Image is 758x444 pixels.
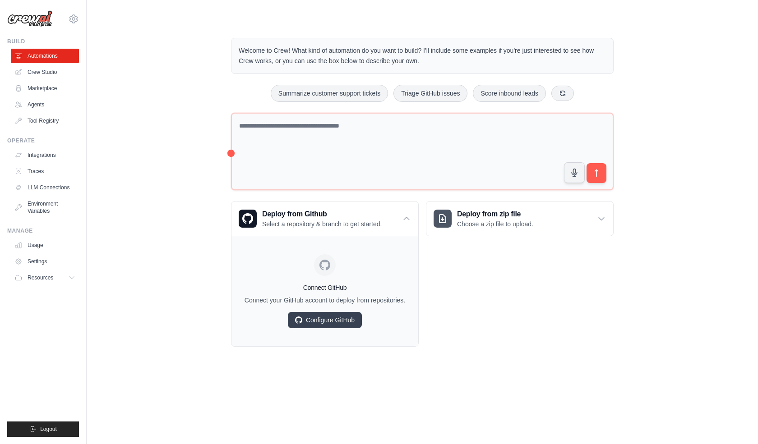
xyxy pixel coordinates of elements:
[11,49,79,63] a: Automations
[393,85,467,102] button: Triage GitHub issues
[11,81,79,96] a: Marketplace
[11,254,79,269] a: Settings
[7,227,79,234] div: Manage
[592,363,611,370] span: Step 1
[11,114,79,128] a: Tool Registry
[473,85,546,102] button: Score inbound leads
[28,274,53,281] span: Resources
[7,421,79,437] button: Logout
[457,220,533,229] p: Choose a zip file to upload.
[40,426,57,433] span: Logout
[239,296,411,305] p: Connect your GitHub account to deploy from repositories.
[7,10,52,27] img: Logo
[262,220,382,229] p: Select a repository & branch to get started.
[11,238,79,252] a: Usage
[271,85,388,102] button: Summarize customer support tickets
[586,389,726,418] p: Describe the automation you want to build, select an example option, or use the microphone to spe...
[11,164,79,179] a: Traces
[11,148,79,162] a: Integrations
[457,209,533,220] h3: Deploy from zip file
[11,197,79,218] a: Environment Variables
[239,283,411,292] h4: Connect GitHub
[288,312,362,328] a: Configure GitHub
[262,209,382,220] h3: Deploy from Github
[7,137,79,144] div: Operate
[11,97,79,112] a: Agents
[11,65,79,79] a: Crew Studio
[586,373,726,385] h3: Create an automation
[239,46,606,66] p: Welcome to Crew! What kind of automation do you want to build? I'll include some examples if you'...
[11,270,79,285] button: Resources
[11,180,79,195] a: LLM Connections
[730,362,737,368] button: Close walkthrough
[7,38,79,45] div: Build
